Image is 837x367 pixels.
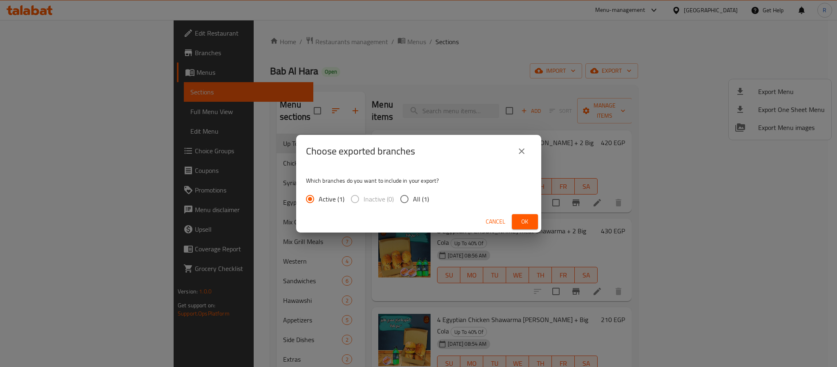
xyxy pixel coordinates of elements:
[306,177,531,185] p: Which branches do you want to include in your export?
[512,141,531,161] button: close
[512,214,538,229] button: Ok
[413,194,429,204] span: All (1)
[319,194,344,204] span: Active (1)
[306,145,415,158] h2: Choose exported branches
[482,214,509,229] button: Cancel
[364,194,394,204] span: Inactive (0)
[518,217,531,227] span: Ok
[486,217,505,227] span: Cancel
